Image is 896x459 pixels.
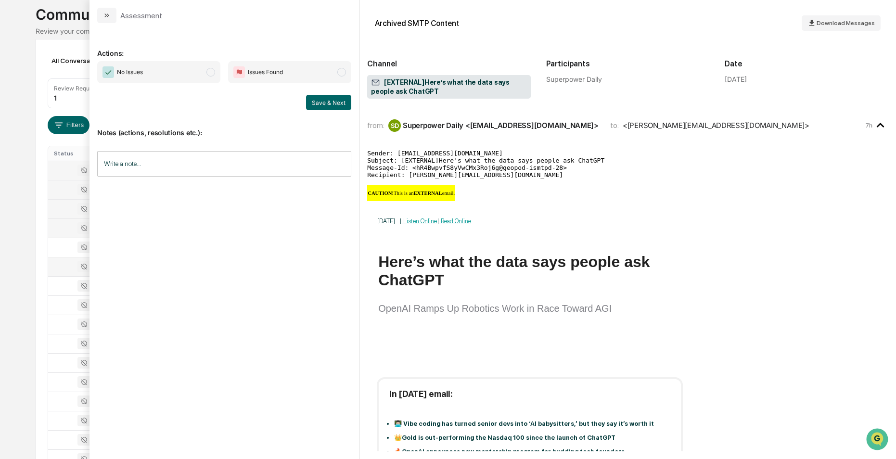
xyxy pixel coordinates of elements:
[48,53,120,68] div: All Conversations
[394,448,673,455] p: 🔥
[102,66,114,78] img: Checkmark
[248,67,283,77] span: Issues Found
[48,116,90,134] button: Filters
[402,448,625,455] b: OpenAI announces new mentorship program for budding tech founders
[610,121,619,130] span: to:
[233,66,245,78] img: Flag
[378,252,681,290] h1: Here’s what the data says people ask ChatGPT
[306,95,351,110] button: Save & Next
[546,59,710,68] h2: Participants
[70,122,77,130] div: 🗄️
[623,121,809,130] div: <[PERSON_NAME][EMAIL_ADDRESS][DOMAIN_NAME]>
[367,150,888,178] pre: Sender: [EMAIL_ADDRESS][DOMAIN_NAME] Subject: [EXTERNAL]Here's what the data says people ask Chat...
[36,27,860,35] div: Review your communication records across channels
[19,140,61,149] span: Data Lookup
[54,94,57,102] div: 1
[725,75,747,83] div: [DATE]
[371,78,527,96] span: [EXTERNAL]Here’s what the data says people ask ChatGPT
[546,75,710,83] div: Superpower Daily
[117,67,143,77] span: No Issues
[402,434,615,441] b: Gold is out-performing the Nasdaq 100 since the launch of ChatGPT
[10,20,175,36] p: How can we help?
[394,434,673,441] p: 👑
[54,85,100,92] div: Review Required
[403,121,599,130] div: Superpower Daily <[EMAIL_ADDRESS][DOMAIN_NAME]>
[402,217,437,225] a: Listen Online
[802,15,881,31] button: Download Messages
[33,83,122,91] div: We're available if you need us!
[19,121,62,131] span: Preclearance
[394,420,654,427] b: 👨🏻‍💻 Vibe coding has turned senior devs into ‘AI babysitters,’ but they say it’s worth it
[10,140,17,148] div: 🔎
[6,136,64,153] a: 🔎Data Lookup
[79,121,119,131] span: Attestations
[97,117,351,137] p: Notes (actions, resolutions etc.):
[96,163,116,170] span: Pylon
[120,11,162,20] div: Assessment
[66,117,123,135] a: 🗄️Attestations
[97,38,351,57] p: Actions:
[368,191,394,196] b: CAUTION!
[439,217,471,225] a: Read Online
[725,59,888,68] h2: Date
[10,122,17,130] div: 🖐️
[368,191,455,196] p: This is an email.
[68,163,116,170] a: Powered byPylon
[375,19,459,28] div: Archived SMTP Content
[6,117,66,135] a: 🖐️Preclearance
[414,191,442,196] b: EXTERNAL
[367,121,384,130] span: from:
[389,389,453,399] b: In [DATE] email:
[817,20,875,26] span: Download Messages
[367,59,531,68] h2: Channel
[865,427,891,453] iframe: Open customer support
[866,122,872,129] time: Tuesday, September 16, 2025 at 2:19:43 AM
[164,76,175,88] button: Start new chat
[441,217,471,225] span: translation missing: en.templates.posts.email.header.read_online
[48,146,109,161] th: Status
[33,74,158,83] div: Start new chat
[10,74,27,91] img: 1746055101610-c473b297-6a78-478c-a979-82029cc54cd1
[388,119,401,132] div: SD
[403,217,437,225] span: translation missing: en.templates.posts.email.header.listen_online
[377,217,682,225] p: [DATE] | |
[378,300,681,317] p: OpenAI Ramps Up Robotics Work in Race Toward AGI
